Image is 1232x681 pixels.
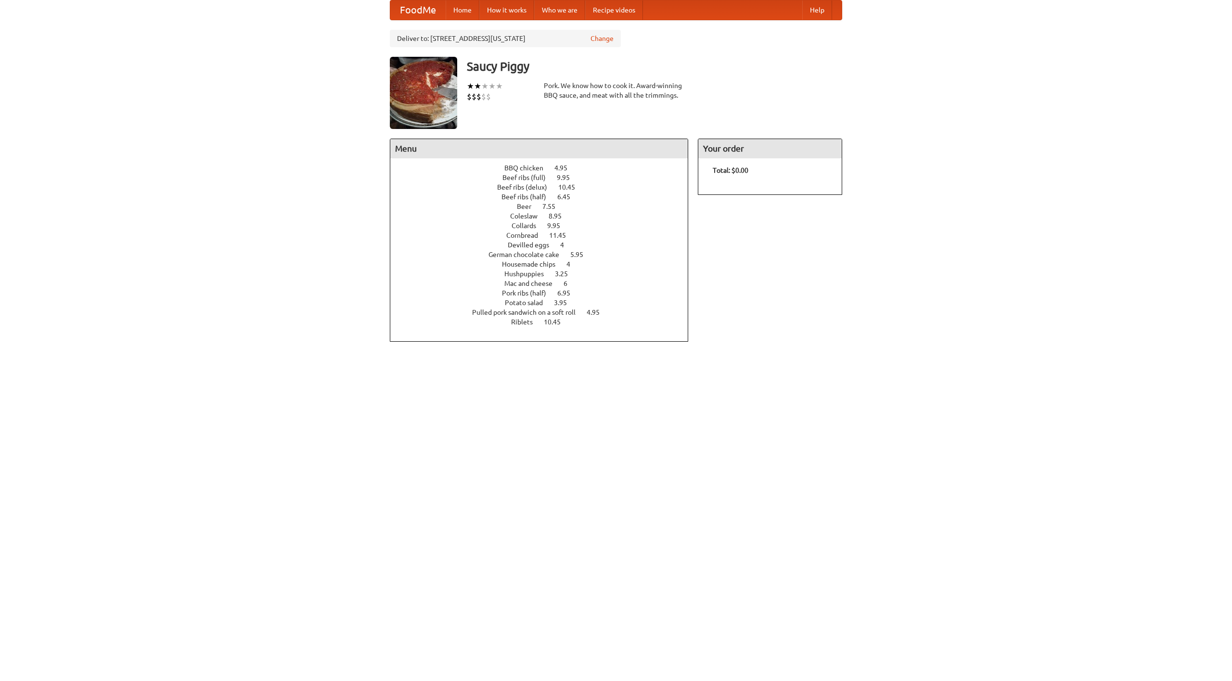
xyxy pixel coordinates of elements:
span: 6.45 [557,193,580,201]
span: Riblets [511,318,542,326]
li: $ [467,91,472,102]
span: BBQ chicken [504,164,553,172]
span: 4 [560,241,574,249]
li: ★ [474,81,481,91]
a: Who we are [534,0,585,20]
span: Hushpuppies [504,270,553,278]
span: Beef ribs (delux) [497,183,557,191]
a: Mac and cheese 6 [504,280,585,287]
b: Total: $0.00 [713,167,748,174]
img: angular.jpg [390,57,457,129]
a: Housemade chips 4 [502,260,588,268]
span: 7.55 [542,203,565,210]
li: $ [476,91,481,102]
span: 6.95 [557,289,580,297]
a: German chocolate cake 5.95 [488,251,601,258]
a: Pork ribs (half) 6.95 [502,289,588,297]
span: Pulled pork sandwich on a soft roll [472,308,585,316]
a: Potato salad 3.95 [505,299,585,307]
h3: Saucy Piggy [467,57,842,76]
li: ★ [467,81,474,91]
li: $ [486,91,491,102]
span: 5.95 [570,251,593,258]
span: 4.95 [554,164,577,172]
a: Pulled pork sandwich on a soft roll 4.95 [472,308,617,316]
span: 4.95 [587,308,609,316]
span: 4 [566,260,580,268]
li: $ [472,91,476,102]
div: Deliver to: [STREET_ADDRESS][US_STATE] [390,30,621,47]
span: Coleslaw [510,212,547,220]
a: Recipe videos [585,0,643,20]
span: Beer [517,203,541,210]
a: How it works [479,0,534,20]
li: ★ [496,81,503,91]
h4: Menu [390,139,688,158]
span: 6 [564,280,577,287]
span: 9.95 [547,222,570,230]
a: Beef ribs (full) 9.95 [502,174,588,181]
span: 9.95 [557,174,579,181]
a: Riblets 10.45 [511,318,578,326]
li: ★ [481,81,488,91]
a: Cornbread 11.45 [506,231,584,239]
span: Beef ribs (full) [502,174,555,181]
a: Coleslaw 8.95 [510,212,579,220]
span: Devilled eggs [508,241,559,249]
a: BBQ chicken 4.95 [504,164,585,172]
h4: Your order [698,139,842,158]
span: Cornbread [506,231,548,239]
a: Help [802,0,832,20]
a: Collards 9.95 [512,222,578,230]
span: Pork ribs (half) [502,289,556,297]
span: 3.95 [554,299,577,307]
a: Beer 7.55 [517,203,573,210]
span: 3.25 [555,270,577,278]
a: Change [590,34,614,43]
span: Potato salad [505,299,552,307]
span: 11.45 [549,231,576,239]
a: Beef ribs (delux) 10.45 [497,183,593,191]
a: Hushpuppies 3.25 [504,270,586,278]
li: ★ [488,81,496,91]
span: 10.45 [544,318,570,326]
span: Beef ribs (half) [501,193,556,201]
span: Collards [512,222,546,230]
span: German chocolate cake [488,251,569,258]
span: 8.95 [549,212,571,220]
div: Pork. We know how to cook it. Award-winning BBQ sauce, and meat with all the trimmings. [544,81,688,100]
a: Home [446,0,479,20]
span: 10.45 [558,183,585,191]
a: Devilled eggs 4 [508,241,582,249]
li: $ [481,91,486,102]
a: Beef ribs (half) 6.45 [501,193,588,201]
a: FoodMe [390,0,446,20]
span: Mac and cheese [504,280,562,287]
span: Housemade chips [502,260,565,268]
